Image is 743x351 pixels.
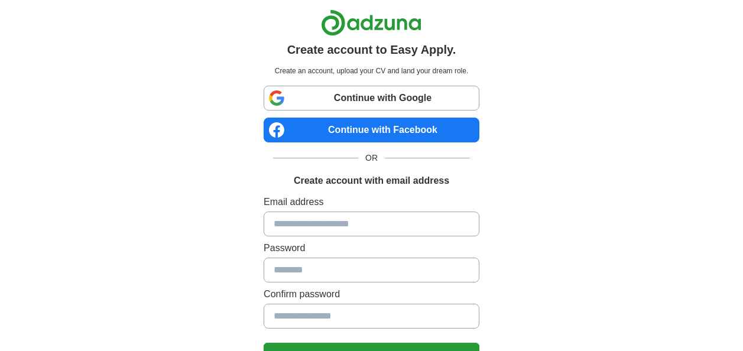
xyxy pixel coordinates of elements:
label: Password [264,241,479,255]
label: Email address [264,195,479,209]
p: Create an account, upload your CV and land your dream role. [266,66,477,76]
span: OR [358,152,385,164]
a: Continue with Google [264,86,479,110]
label: Confirm password [264,287,479,301]
a: Continue with Facebook [264,118,479,142]
h1: Create account to Easy Apply. [287,41,456,58]
h1: Create account with email address [294,174,449,188]
img: Adzuna logo [321,9,421,36]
